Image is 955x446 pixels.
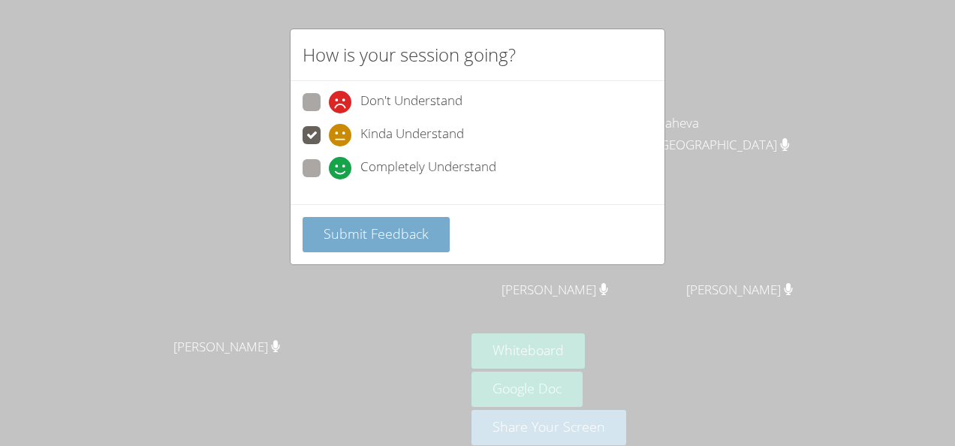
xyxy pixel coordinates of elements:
[303,41,516,68] h2: How is your session going?
[360,124,464,146] span: Kinda Understand
[303,217,450,252] button: Submit Feedback
[324,225,429,243] span: Submit Feedback
[360,157,496,179] span: Completely Understand
[360,91,462,113] span: Don't Understand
